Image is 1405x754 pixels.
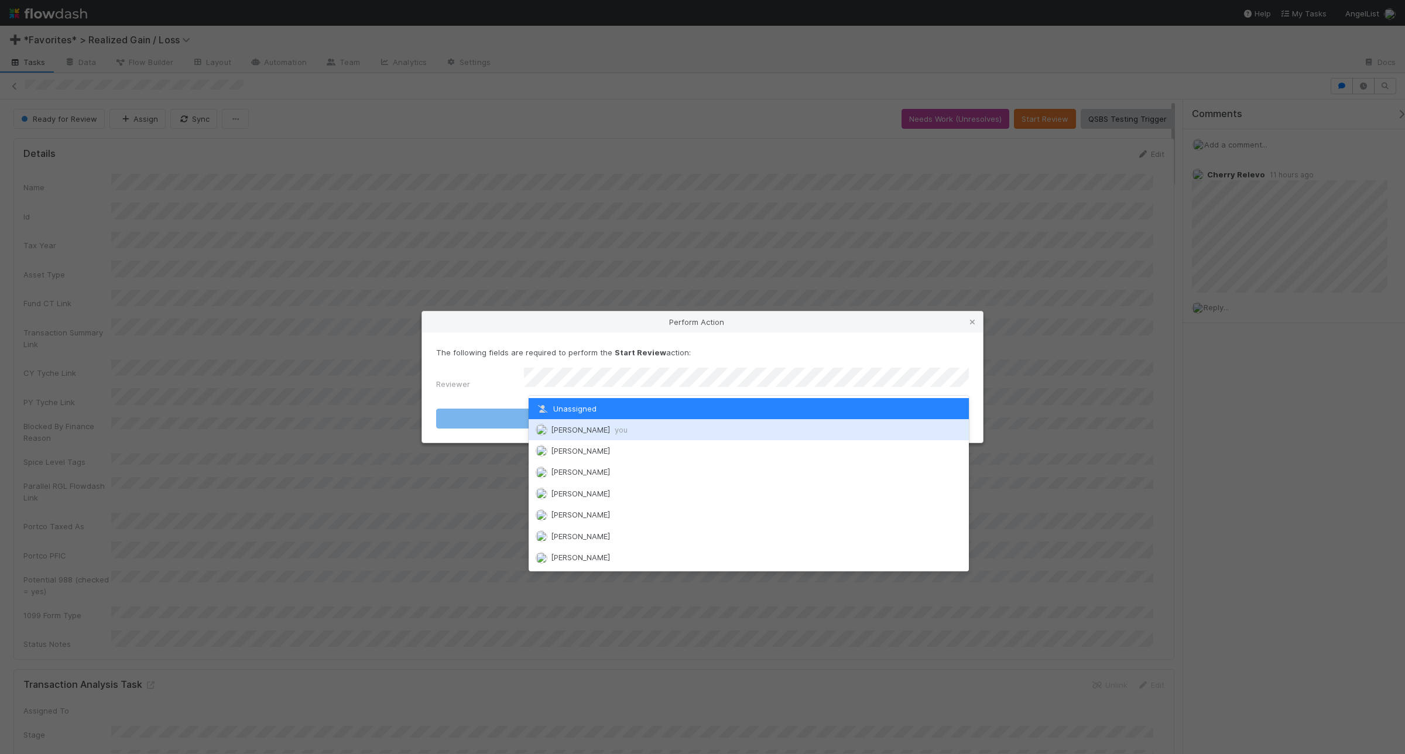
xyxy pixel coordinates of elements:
[422,311,983,333] div: Perform Action
[536,509,547,521] img: avatar_45ea4894-10ca-450f-982d-dabe3bd75b0b.png
[536,488,547,499] img: avatar_a30eae2f-1634-400a-9e21-710cfd6f71f0.png
[536,530,547,542] img: avatar_00bac1b4-31d4-408a-a3b3-edb667efc506.png
[615,425,628,434] span: you
[551,467,610,477] span: [PERSON_NAME]
[551,553,610,562] span: [PERSON_NAME]
[551,446,610,455] span: [PERSON_NAME]
[551,532,610,541] span: [PERSON_NAME]
[536,445,547,457] img: avatar_55a2f090-1307-4765-93b4-f04da16234ba.png
[436,378,470,390] label: Reviewer
[536,552,547,564] img: avatar_cfa6ccaa-c7d9-46b3-b608-2ec56ecf97ad.png
[551,489,610,498] span: [PERSON_NAME]
[551,510,610,519] span: [PERSON_NAME]
[436,347,969,358] p: The following fields are required to perform the action:
[551,425,628,434] span: [PERSON_NAME]
[615,348,666,357] strong: Start Review
[436,409,969,429] button: Start Review
[536,424,547,436] img: avatar_04ed6c9e-3b93-401c-8c3a-8fad1b1fc72c.png
[536,467,547,478] img: avatar_df83acd9-d480-4d6e-a150-67f005a3ea0d.png
[536,404,597,413] span: Unassigned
